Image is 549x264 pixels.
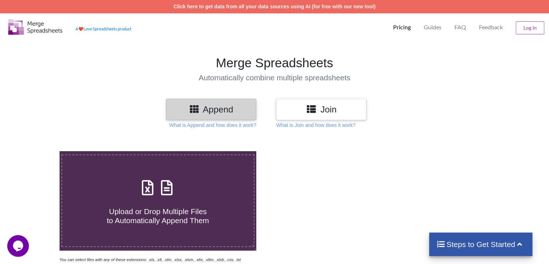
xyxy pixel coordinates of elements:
[454,24,466,31] p: FAQ
[174,4,376,9] a: Click here to get data from all your data sources using AI (for free with our new tool)
[516,21,544,34] button: Log In
[107,207,209,225] span: Upload or Drop Multiple Files to Automatically Append Them
[276,122,355,129] p: What is Join and how does it work?
[424,24,441,31] p: Guides
[171,104,251,115] h3: Append
[75,26,131,31] a: AheartLove Spreadsheets product
[169,122,256,129] p: What is Append and how does it work?
[7,235,30,257] iframe: chat widget
[436,240,526,249] h4: Steps to Get Started
[479,24,503,30] span: Feedback
[8,19,62,35] img: Logo.png
[393,24,411,31] p: Pricing
[60,257,241,262] i: You can select files with any of these extensions: .xls, .xlt, .xlm, .xlsx, .xlsm, .xltx, .xltm, ...
[282,104,361,115] h3: Join
[78,26,83,31] span: heart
